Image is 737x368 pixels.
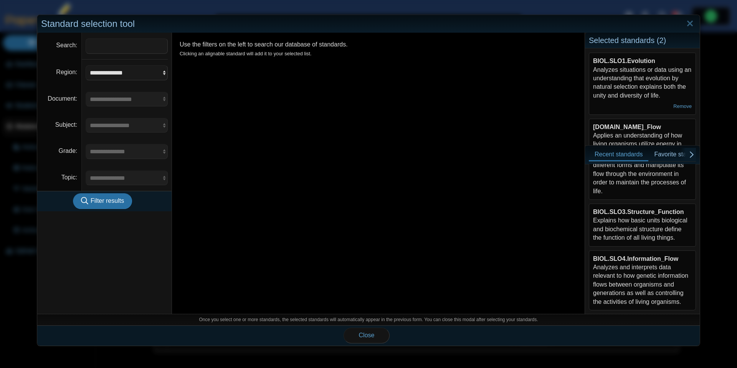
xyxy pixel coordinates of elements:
b: BIOL.SLO3.Structure_Function [593,209,684,215]
label: Grade [59,148,78,154]
div: Use the filters on the left to search our database of standards. [172,33,585,314]
small: Clicking an alignable standard will add it to your selected list. [180,51,312,56]
div: Analyzes and interprets data relevant to how genetic information flows between organisms and gene... [593,255,692,306]
div: Once you select one or more standards, the selected standards will automatically appear in the pr... [37,314,700,325]
b: BIOL.SLO1.Evolution [593,58,655,64]
label: Region [56,69,77,75]
a: Remove [673,103,692,109]
div: Applies an understanding of how living organisms utilize energy in different forms and manipulate... [593,135,692,196]
span: 2 [659,36,663,45]
label: Subject [55,121,78,128]
label: Document [48,95,77,102]
button: Close [344,328,390,343]
label: Search [56,42,77,48]
div: Explains how basic units biological and biochemical structure define the function of all living t... [593,208,692,242]
button: Filter results [73,193,132,209]
span: Filter results [91,197,124,204]
b: BIOL.SLO4.Information_Flow [593,255,678,262]
label: Topic [61,174,78,181]
a: Close [684,17,696,30]
div: Applies an understanding of how living organisms utilize energy in different forms and manipulate... [589,119,696,198]
span: Close [359,332,375,338]
b: [DOMAIN_NAME]_Flow [593,124,661,130]
div: Selected standards ( ) [585,33,700,48]
div: Standard selection tool [37,15,700,33]
a: Favorite standards [648,148,711,161]
div: Analyzes situations or data using an understanding that evolution by natural selection explains b... [589,53,696,114]
a: Recent standards [589,148,648,161]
